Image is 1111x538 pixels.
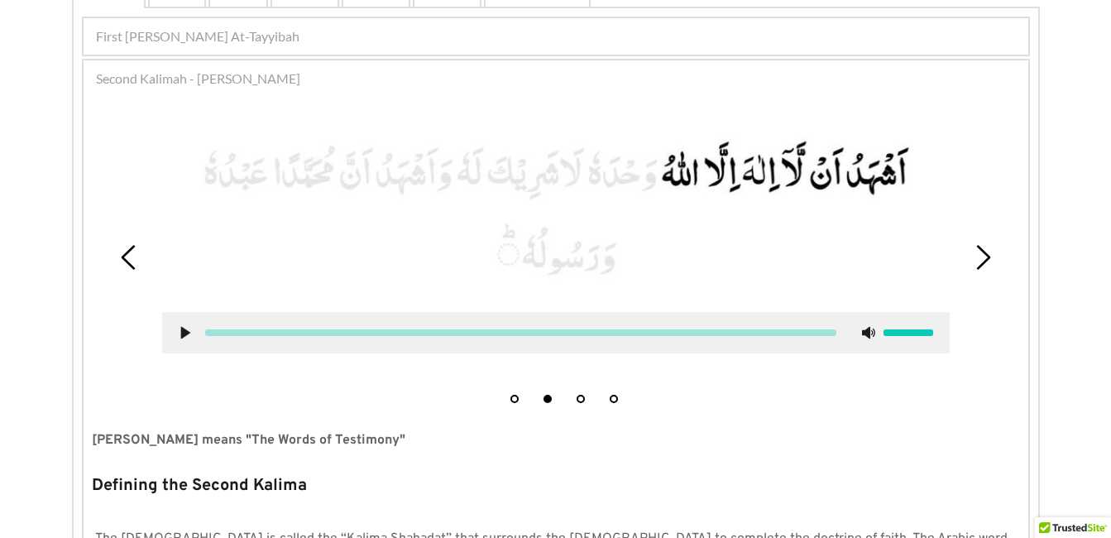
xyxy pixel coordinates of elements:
[510,395,519,403] button: 1 of 4
[577,395,585,403] button: 3 of 4
[96,26,299,46] span: First [PERSON_NAME] At-Tayyibah
[92,432,405,449] strong: [PERSON_NAME] means "The Words of Testimony"
[544,395,552,403] button: 2 of 4
[92,475,307,497] strong: Defining the Second Kalima
[96,69,300,89] span: Second Kalimah - [PERSON_NAME]
[610,395,618,403] button: 4 of 4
